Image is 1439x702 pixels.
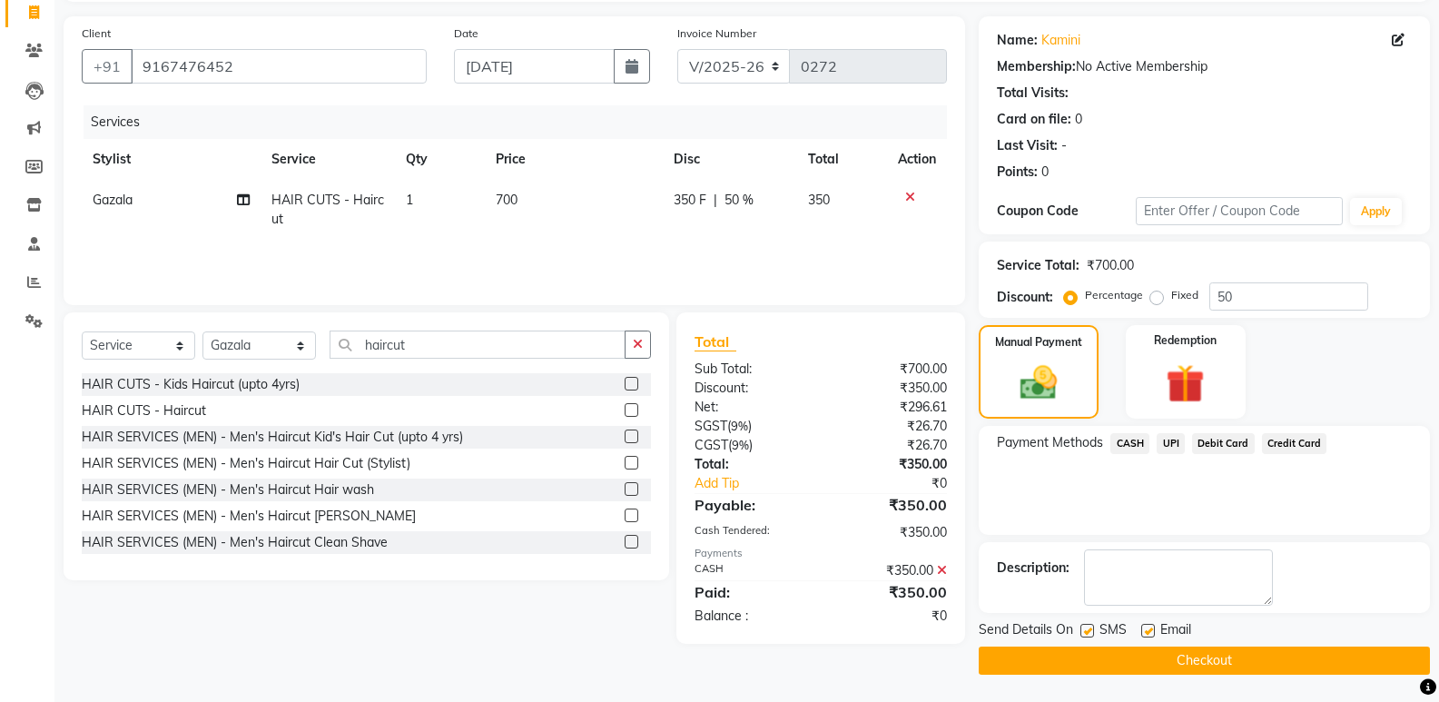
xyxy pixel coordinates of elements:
span: 1 [406,192,413,208]
div: HAIR SERVICES (MEN) - Men's Haircut Hair wash [82,480,374,499]
div: ₹350.00 [821,523,961,542]
div: Name: [997,31,1038,50]
div: Sub Total: [681,360,821,379]
button: +91 [82,49,133,84]
div: Points: [997,163,1038,182]
div: Service Total: [997,256,1079,275]
input: Search or Scan [330,331,626,359]
div: 0 [1041,163,1049,182]
img: _gift.svg [1154,360,1217,408]
span: 350 F [674,191,706,210]
th: Total [797,139,887,180]
div: Last Visit: [997,136,1058,155]
div: Membership: [997,57,1076,76]
span: UPI [1157,433,1185,454]
input: Enter Offer / Coupon Code [1136,197,1343,225]
label: Invoice Number [677,25,756,42]
span: | [714,191,717,210]
div: ₹26.70 [821,436,961,455]
div: Paid: [681,581,821,603]
span: 700 [496,192,517,208]
div: HAIR SERVICES (MEN) - Men's Haircut [PERSON_NAME] [82,507,416,526]
div: ₹700.00 [821,360,961,379]
div: Cash Tendered: [681,523,821,542]
div: ₹350.00 [821,494,961,516]
span: 9% [732,438,749,452]
div: HAIR CUTS - Kids Haircut (upto 4yrs) [82,375,300,394]
span: CASH [1110,433,1149,454]
span: 9% [731,419,748,433]
div: Payable: [681,494,821,516]
div: Total: [681,455,821,474]
a: Kamini [1041,31,1080,50]
div: ( ) [681,417,821,436]
div: Total Visits: [997,84,1069,103]
th: Disc [663,139,797,180]
div: ₹296.61 [821,398,961,417]
label: Redemption [1154,332,1217,349]
span: HAIR CUTS - Haircut [271,192,384,227]
span: Payment Methods [997,433,1103,452]
div: Description: [997,559,1069,578]
div: ₹0 [821,607,961,626]
div: Discount: [997,288,1053,307]
div: Discount: [681,379,821,398]
div: 0 [1075,110,1082,129]
span: SGST [695,418,727,434]
div: HAIR CUTS - Haircut [82,401,206,420]
th: Action [887,139,947,180]
th: Qty [395,139,485,180]
div: HAIR SERVICES (MEN) - Men's Haircut Hair Cut (Stylist) [82,454,410,473]
span: Email [1160,620,1191,643]
div: ( ) [681,436,821,455]
div: Coupon Code [997,202,1135,221]
label: Percentage [1085,287,1143,303]
button: Checkout [979,647,1430,675]
div: ₹350.00 [821,561,961,580]
label: Client [82,25,111,42]
div: Balance : [681,607,821,626]
div: Services [84,105,961,139]
span: SMS [1099,620,1127,643]
div: ₹350.00 [821,455,961,474]
input: Search by Name/Mobile/Email/Code [131,49,427,84]
button: Apply [1350,198,1402,225]
div: Payments [695,546,947,561]
div: ₹0 [844,474,961,493]
div: CASH [681,561,821,580]
div: ₹26.70 [821,417,961,436]
div: HAIR SERVICES (MEN) - Men's Haircut Kid's Hair Cut (upto 4 yrs) [82,428,463,447]
label: Fixed [1171,287,1198,303]
div: ₹700.00 [1087,256,1134,275]
span: Gazala [93,192,133,208]
span: 50 % [724,191,754,210]
label: Manual Payment [995,334,1082,351]
th: Service [261,139,395,180]
span: 350 [808,192,830,208]
th: Stylist [82,139,261,180]
span: Total [695,332,736,351]
div: ₹350.00 [821,581,961,603]
span: Debit Card [1192,433,1255,454]
img: _cash.svg [1009,361,1069,404]
label: Date [454,25,478,42]
div: No Active Membership [997,57,1412,76]
span: CGST [695,437,728,453]
div: HAIR SERVICES (MEN) - Men's Haircut Clean Shave [82,533,388,552]
span: Credit Card [1262,433,1327,454]
div: Net: [681,398,821,417]
div: ₹350.00 [821,379,961,398]
span: Send Details On [979,620,1073,643]
a: Add Tip [681,474,844,493]
div: Card on file: [997,110,1071,129]
th: Price [485,139,663,180]
div: - [1061,136,1067,155]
